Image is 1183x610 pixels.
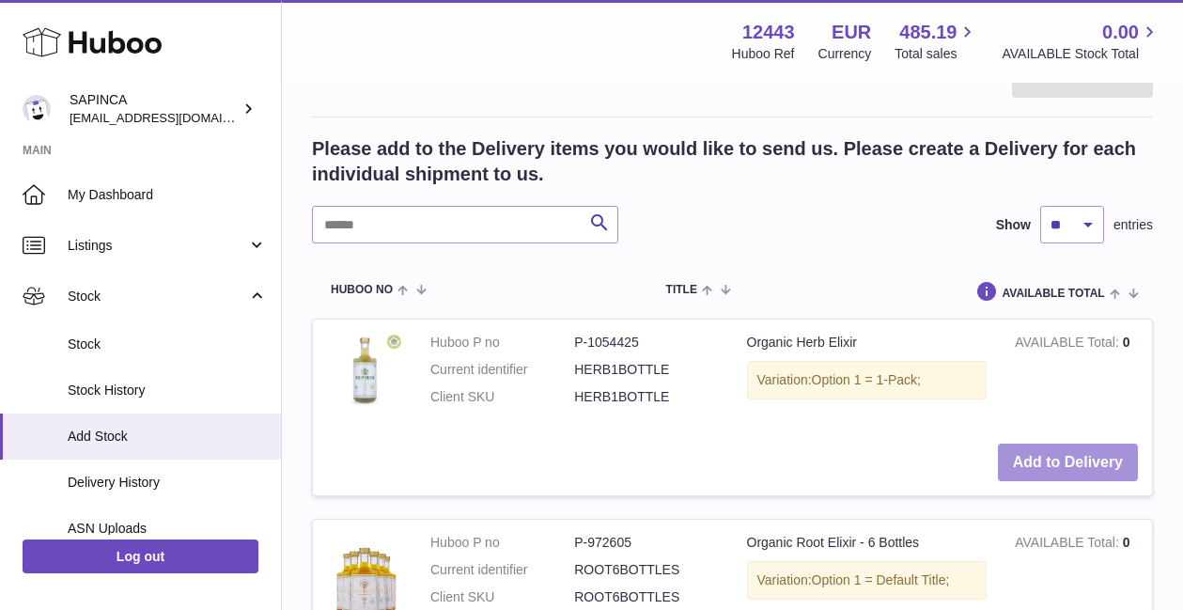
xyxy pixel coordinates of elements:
[574,388,718,406] dd: HERB1BOTTLE
[812,372,921,387] span: Option 1 = 1-Pack;
[895,20,978,63] a: 485.19 Total sales
[430,534,574,552] dt: Huboo P no
[68,336,267,353] span: Stock
[430,388,574,406] dt: Client SKU
[1003,288,1105,300] span: AVAILABLE Total
[574,588,718,606] dd: ROOT6BOTTLES
[1002,20,1160,63] a: 0.00 AVAILABLE Stock Total
[68,474,267,492] span: Delivery History
[312,136,1153,187] h2: Please add to the Delivery items you would like to send us. Please create a Delivery for each ind...
[68,288,247,305] span: Stock
[23,95,51,123] img: info@sapinca.com
[1001,320,1152,430] td: 0
[1113,216,1153,234] span: entries
[327,334,402,409] img: Organic Herb Elixir
[68,382,267,399] span: Stock History
[1002,45,1160,63] span: AVAILABLE Stock Total
[895,45,978,63] span: Total sales
[23,540,258,573] a: Log out
[68,237,247,255] span: Listings
[998,444,1138,482] button: Add to Delivery
[331,284,393,296] span: Huboo no
[742,20,795,45] strong: 12443
[996,216,1031,234] label: Show
[818,45,872,63] div: Currency
[68,186,267,204] span: My Dashboard
[733,320,1002,430] td: Organic Herb Elixir
[812,572,950,587] span: Option 1 = Default Title;
[1015,535,1122,555] strong: AVAILABLE Total
[899,20,957,45] span: 485.19
[430,588,574,606] dt: Client SKU
[68,428,267,446] span: Add Stock
[832,20,871,45] strong: EUR
[1102,20,1139,45] span: 0.00
[68,520,267,538] span: ASN Uploads
[1015,335,1122,354] strong: AVAILABLE Total
[70,110,276,125] span: [EMAIL_ADDRESS][DOMAIN_NAME]
[574,561,718,579] dd: ROOT6BOTTLES
[574,361,718,379] dd: HERB1BOTTLE
[732,45,795,63] div: Huboo Ref
[70,91,239,127] div: SAPINCA
[430,334,574,352] dt: Huboo P no
[430,561,574,579] dt: Current identifier
[574,534,718,552] dd: P-972605
[666,284,697,296] span: Title
[574,334,718,352] dd: P-1054425
[430,361,574,379] dt: Current identifier
[747,361,988,399] div: Variation:
[747,561,988,600] div: Variation:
